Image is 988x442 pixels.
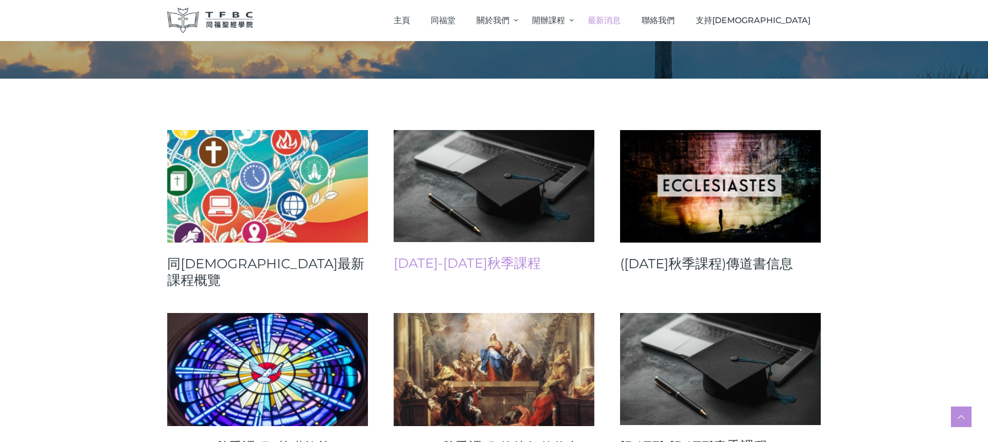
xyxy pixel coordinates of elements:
[394,15,410,25] span: 主頁
[588,15,621,25] span: 最新消息
[394,255,594,271] a: [DATE]-[DATE]秋季課程
[431,15,455,25] span: 同福堂
[951,407,972,427] a: Scroll to top
[696,15,810,25] span: 支持[DEMOGRAPHIC_DATA]
[167,255,368,288] a: 同[DEMOGRAPHIC_DATA]最新課程概覽
[577,5,631,35] a: 最新消息
[167,8,254,33] img: 同福聖經學院 TFBC
[522,5,577,35] a: 開辦課程
[477,15,509,25] span: 關於我們
[620,255,821,272] a: ([DATE]秋季課程)傳道書信息
[532,15,565,25] span: 開辦課程
[631,5,685,35] a: 聯絡我們
[383,5,420,35] a: 主頁
[642,15,675,25] span: 聯絡我們
[685,5,821,35] a: 支持[DEMOGRAPHIC_DATA]
[420,5,466,35] a: 同福堂
[466,5,521,35] a: 關於我們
